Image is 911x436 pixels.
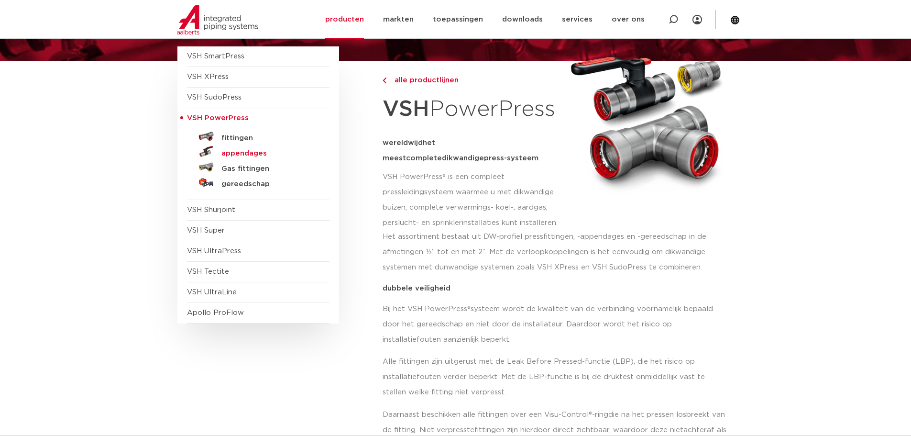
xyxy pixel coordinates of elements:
[383,305,467,313] span: Bij het VSH PowerPress
[383,98,429,120] strong: VSH
[383,229,728,275] p: Het assortiment bestaat uit DW-profiel pressfittingen, -appendages en -gereedschap in de afmeting...
[221,134,316,143] h5: fittingen
[383,411,608,418] span: Daarnaast beschikken alle fittingen over een Visu-Control®-ring
[383,139,435,162] span: het meest
[474,426,683,434] span: fittingen zijn hierdoor direct zichtbaar, waardoor deze niet
[221,180,316,189] h5: gereedschap
[187,129,329,144] a: fittingen
[187,227,225,234] a: VSH Super
[187,94,241,101] a: VSH SudoPress
[383,305,713,343] span: systeem wordt de kwaliteit van de verbinding voornamelijk bepaald door het gereedschap en niet do...
[187,175,329,190] a: gereedschap
[383,78,386,84] img: chevron-right.svg
[187,309,244,316] a: Apollo ProFlow
[389,77,459,84] span: alle productlijnen
[484,155,538,162] span: press-systeem
[383,169,562,231] p: VSH PowerPress® is een compleet pressleidingsysteem waarmee u met dikwandige buizen, complete ver...
[383,354,728,400] p: Alle fittingen zijn uitgerust met de Leak Before Pressed-functie (LBP), die het risico op install...
[406,155,442,162] span: complete
[187,247,241,255] a: VSH UltraPress
[187,289,237,296] a: VSH UltraLine
[187,268,229,275] a: VSH Tectite
[187,144,329,159] a: appendages
[187,53,244,60] a: VSH SmartPress
[467,305,471,313] span: ®
[383,75,562,86] a: alle productlijnen
[187,73,229,80] a: VSH XPress
[187,206,235,213] a: VSH Shurjoint
[383,285,728,292] p: dubbele veiligheid
[221,165,316,173] h5: Gas fittingen
[187,114,249,122] span: VSH PowerPress
[383,91,562,128] h1: PowerPress
[383,139,423,146] span: wereldwijd
[187,159,329,175] a: Gas fittingen
[221,149,316,158] h5: appendages
[383,411,725,434] span: die na het pressen losbreekt van de fitting. Niet verpresste
[442,155,484,162] span: dikwandige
